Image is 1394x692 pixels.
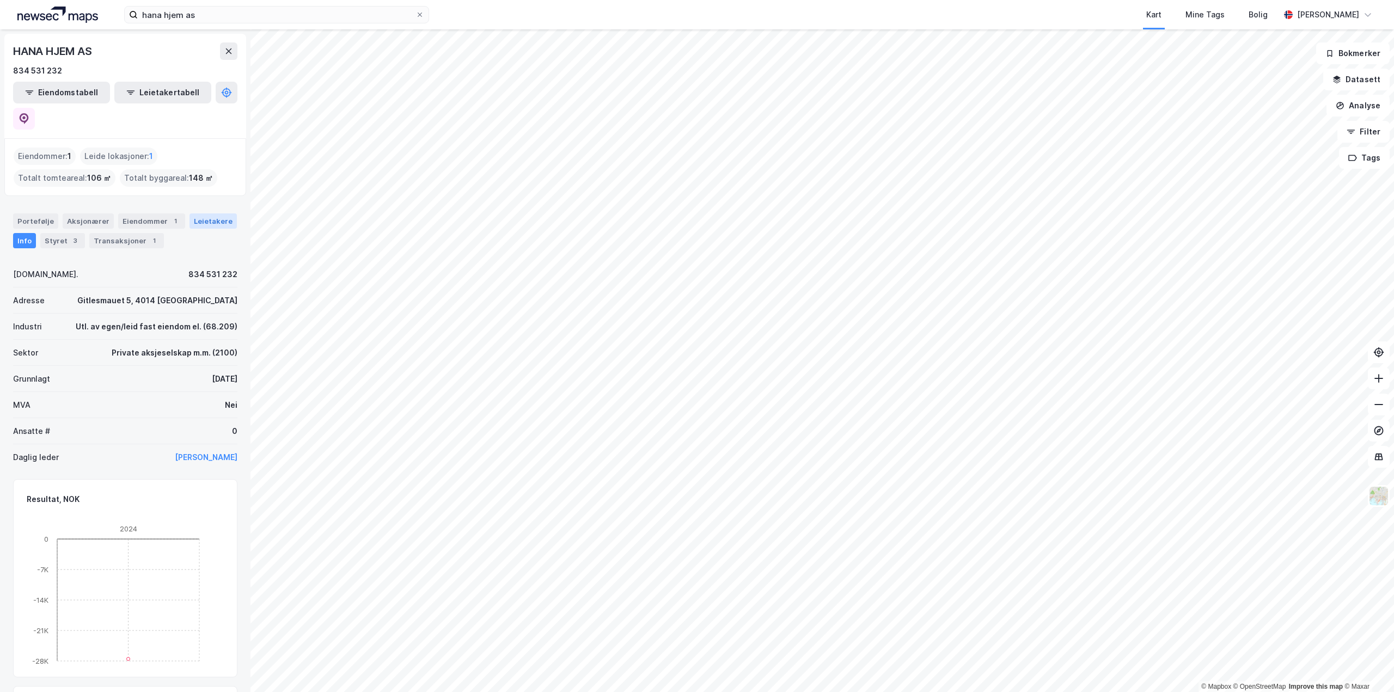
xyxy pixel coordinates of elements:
div: Grunnlagt [13,372,50,385]
div: HANA HJEM AS [13,42,94,60]
img: logo.a4113a55bc3d86da70a041830d287a7e.svg [17,7,98,23]
div: Leide lokasjoner : [80,148,157,165]
span: 106 ㎡ [87,172,111,185]
div: Private aksjeselskap m.m. (2100) [112,346,237,359]
span: 148 ㎡ [189,172,213,185]
div: Adresse [13,294,45,307]
div: Kart [1146,8,1161,21]
button: Analyse [1326,95,1390,117]
div: Transaksjoner [89,233,164,248]
button: Datasett [1323,69,1390,90]
div: Info [13,233,36,248]
div: 834 531 232 [188,268,237,281]
div: 834 531 232 [13,64,62,77]
div: Industri [13,320,42,333]
button: Eiendomstabell [13,82,110,103]
div: Daglig leder [13,451,59,464]
tspan: -7K [37,565,48,573]
tspan: -21K [33,626,48,634]
a: Mapbox [1201,683,1231,690]
img: Z [1368,486,1389,506]
div: Totalt byggareal : [120,169,217,187]
tspan: 2024 [120,524,137,533]
div: Leietakere [189,213,237,229]
iframe: Chat Widget [1340,640,1394,692]
button: Leietakertabell [114,82,211,103]
div: Eiendommer : [14,148,76,165]
button: Tags [1339,147,1390,169]
div: 3 [70,235,81,246]
div: Eiendommer [118,213,185,229]
tspan: 0 [44,534,48,543]
div: Gitlesmauet 5, 4014 [GEOGRAPHIC_DATA] [77,294,237,307]
div: MVA [13,399,30,412]
div: [DOMAIN_NAME]. [13,268,78,281]
a: Improve this map [1289,683,1343,690]
div: Styret [40,233,85,248]
span: 1 [68,150,71,163]
div: Utl. av egen/leid fast eiendom el. (68.209) [76,320,237,333]
div: Kontrollprogram for chat [1340,640,1394,692]
div: 1 [149,235,160,246]
a: OpenStreetMap [1233,683,1286,690]
button: Bokmerker [1316,42,1390,64]
div: Aksjonærer [63,213,114,229]
button: Filter [1337,121,1390,143]
div: Bolig [1249,8,1268,21]
div: [DATE] [212,372,237,385]
tspan: -28K [32,656,48,665]
div: Nei [225,399,237,412]
span: 1 [149,150,153,163]
div: Resultat, NOK [27,493,80,506]
div: Ansatte # [13,425,50,438]
input: Søk på adresse, matrikkel, gårdeiere, leietakere eller personer [138,7,415,23]
div: 1 [170,216,181,226]
div: Mine Tags [1185,8,1225,21]
tspan: -14K [33,595,48,604]
div: Sektor [13,346,38,359]
div: [PERSON_NAME] [1297,8,1359,21]
div: Portefølje [13,213,58,229]
div: Totalt tomteareal : [14,169,115,187]
div: 0 [232,425,237,438]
